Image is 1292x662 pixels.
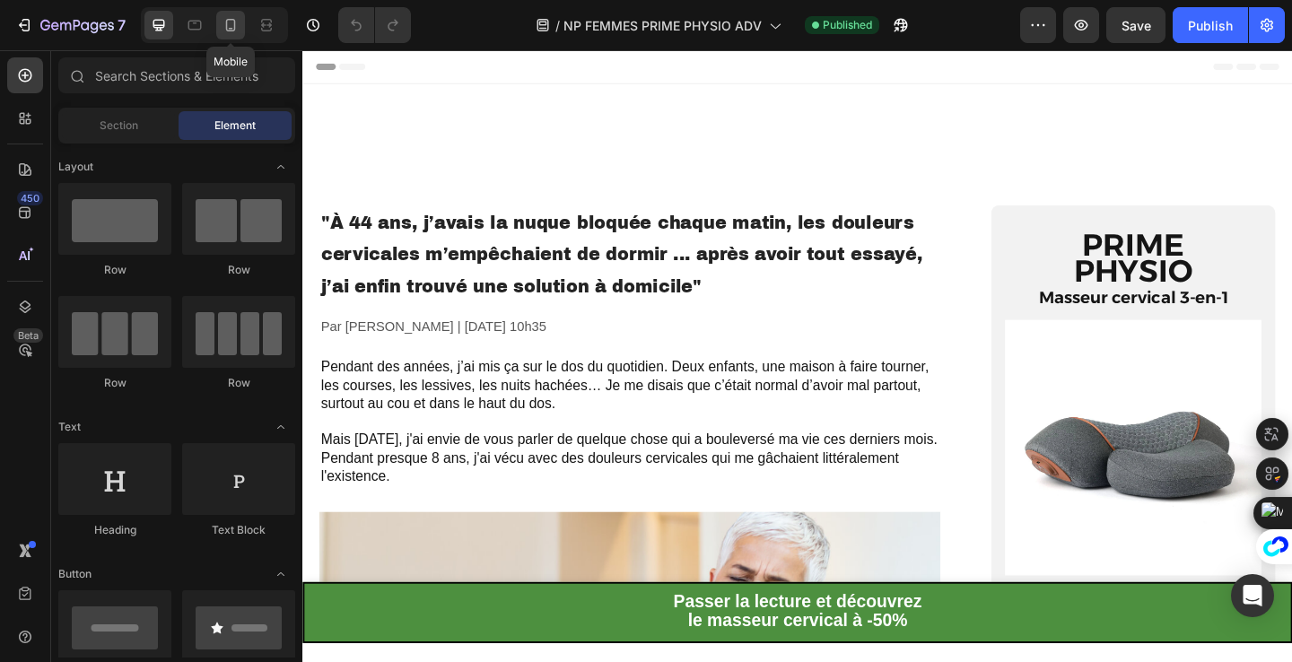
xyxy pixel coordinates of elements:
[20,414,692,474] p: Mais [DATE], j'ai envie de vous parler de quelque chose qui a bouleversé ma vie ces derniers mois...
[17,191,43,205] div: 450
[58,57,295,93] input: Search Sections & Elements
[214,118,256,134] span: Element
[823,17,872,33] span: Published
[1231,574,1274,617] div: Open Intercom Messenger
[266,413,295,441] span: Toggle open
[302,50,1292,662] iframe: Design area
[182,375,295,391] div: Row
[839,191,969,260] span: PRIME PHYSIO
[20,292,692,310] p: Par [PERSON_NAME] | [DATE] 10h35
[100,118,138,134] span: Section
[338,7,411,43] div: Undo/Redo
[58,159,93,175] span: Layout
[20,335,692,395] p: Pendant des années, j’ai mis ça sur le dos du quotidien. Deux enfants, une maison à faire tourner...
[1106,7,1165,43] button: Save
[13,328,43,343] div: Beta
[7,7,134,43] button: 7
[1122,18,1151,33] span: Save
[266,560,295,588] span: Toggle open
[182,262,295,278] div: Row
[58,262,171,278] div: Row
[182,522,295,538] div: Text Block
[58,419,81,435] span: Text
[20,179,675,267] span: "À 44 ans, j’avais la nuque bloquée chaque matin, les douleurs cervicales m’empêchaient de dormir...
[1173,7,1248,43] button: Publish
[764,293,1043,572] img: gempages_531932412842607509-bbcafffc-3219-4fa7-9198-817ff8db1b1d.webp
[266,152,295,181] span: Toggle open
[403,589,673,610] span: Passer la lecture et découvrez
[2,65,128,94] span: La Minute Santé
[419,610,658,631] span: le masseur cervical à -50%
[118,14,126,36] p: 7
[58,566,92,582] span: Button
[782,198,1026,283] h2: Masseur cervical 3-en-1
[563,16,762,35] span: NP FEMMES PRIME PHYSIO ADV
[58,522,171,538] div: Heading
[555,16,560,35] span: /
[58,375,171,391] div: Row
[1188,16,1233,35] div: Publish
